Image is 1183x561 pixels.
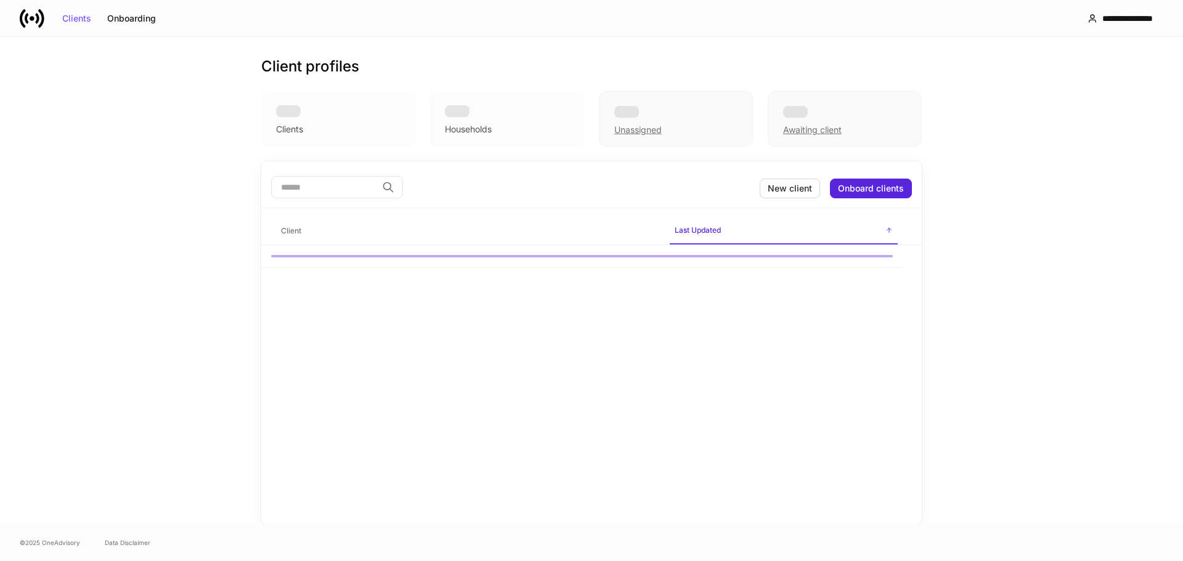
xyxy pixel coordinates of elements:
h6: Last Updated [675,224,721,236]
div: Clients [276,123,303,135]
div: Awaiting client [783,124,842,136]
div: Unassigned [599,91,753,147]
div: Unassigned [614,124,662,136]
h6: Client [281,225,301,236]
div: Awaiting client [768,91,922,147]
a: Data Disclaimer [105,538,150,547]
button: Onboard clients [830,179,912,198]
div: Households [445,123,492,135]
div: New client [768,184,812,193]
button: New client [760,179,820,198]
h3: Client profiles [261,57,359,76]
div: Onboard clients [838,184,904,193]
div: Onboarding [107,14,156,23]
div: Clients [62,14,91,23]
span: Client [276,219,660,244]
span: © 2025 OneAdvisory [20,538,80,547]
button: Clients [54,9,99,28]
span: Last Updated [670,218,898,244]
button: Onboarding [99,9,164,28]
